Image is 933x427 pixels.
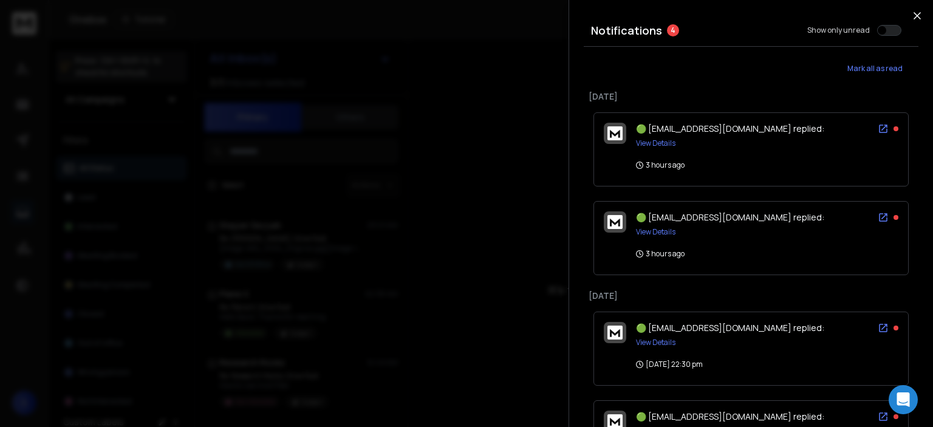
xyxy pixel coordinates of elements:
img: logo [607,215,623,229]
img: logo [607,326,623,340]
p: [DATE] [589,290,914,302]
span: Mark all as read [847,64,903,73]
h3: Notifications [591,22,662,39]
p: [DATE] 22:30 pm [636,360,703,369]
button: Mark all as read [831,56,918,81]
span: 🟢 [EMAIL_ADDRESS][DOMAIN_NAME] replied: [636,411,824,422]
button: View Details [636,138,675,148]
span: 🟢 [EMAIL_ADDRESS][DOMAIN_NAME] replied: [636,322,824,333]
button: View Details [636,338,675,347]
label: Show only unread [807,26,870,35]
button: View Details [636,227,675,237]
span: 🟢 [EMAIL_ADDRESS][DOMAIN_NAME] replied: [636,123,824,134]
div: Open Intercom Messenger [889,385,918,414]
img: logo [607,126,623,140]
p: 3 hours ago [636,160,685,170]
span: 🟢 [EMAIL_ADDRESS][DOMAIN_NAME] replied: [636,211,824,223]
p: [DATE] [589,91,914,103]
p: 3 hours ago [636,249,685,259]
span: 4 [667,24,679,36]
